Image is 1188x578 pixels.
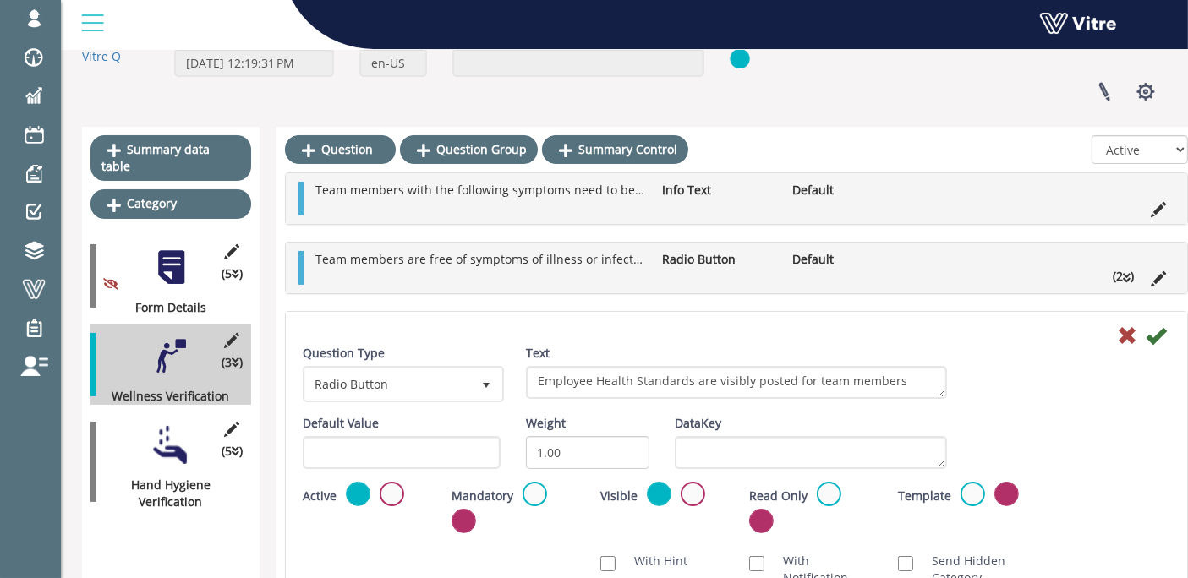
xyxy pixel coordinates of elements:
textarea: Employee Health Standards are visibly posted for team members [526,366,947,399]
a: Question [285,135,396,164]
label: Default Value [303,415,379,432]
span: (3 ) [222,354,243,371]
label: Question Type [303,345,385,362]
label: Read Only [749,488,808,504]
label: Text [526,345,550,362]
a: Category [90,189,251,218]
a: Question Group [400,135,538,164]
span: Radio Button [305,368,471,399]
span: (5 ) [222,443,243,460]
span: select [471,368,501,399]
label: Visible [600,488,638,504]
label: Weight [526,415,566,432]
input: With Notification [749,556,764,571]
li: Radio Button [654,251,784,268]
a: Vitre Q [82,48,121,64]
label: Active [303,488,337,504]
li: Default [784,182,914,199]
div: Form Details [90,299,238,316]
span: (5 ) [222,265,243,282]
li: Default [784,251,914,268]
div: Hand Hygiene Verification [90,477,238,510]
label: Mandatory [452,488,513,504]
li: Info Text [654,182,784,199]
span: Team members are free of symptoms of illness or infection [315,251,651,267]
label: Template [898,488,951,504]
label: With Hint [617,553,687,570]
input: With Hint [600,556,616,571]
img: yes [730,48,750,69]
a: Summary data table [90,135,251,181]
a: Summary Control [542,135,688,164]
div: Wellness Verification [90,388,238,405]
input: Send Hidden Category [898,556,913,571]
li: (2 ) [1104,268,1142,285]
label: DataKey [675,415,721,432]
